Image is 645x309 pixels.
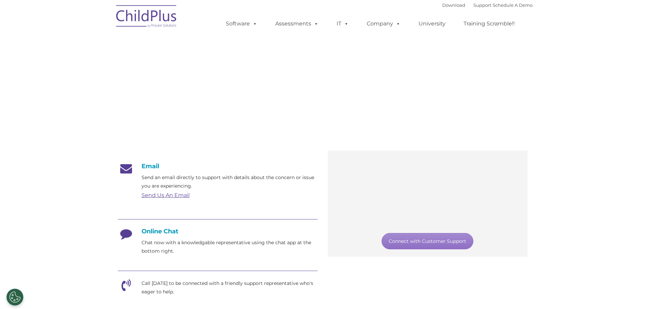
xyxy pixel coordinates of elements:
[6,289,23,306] button: Cookies Settings
[473,2,491,8] a: Support
[457,17,521,31] a: Training Scramble!!
[382,233,473,249] a: Connect with Customer Support
[142,238,318,255] p: Chat now with a knowledgable representative using the chat app at the bottom right.
[330,17,356,31] a: IT
[493,2,533,8] a: Schedule A Demo
[142,279,318,296] p: Call [DATE] to be connected with a friendly support representative who's eager to help.
[118,162,318,170] h4: Email
[412,17,452,31] a: University
[219,17,264,31] a: Software
[142,173,318,190] p: Send an email directly to support with details about the concern or issue you are experiencing.
[360,17,407,31] a: Company
[113,0,180,34] img: ChildPlus by Procare Solutions
[268,17,325,31] a: Assessments
[118,228,318,235] h4: Online Chat
[442,2,465,8] a: Download
[142,192,190,198] a: Send Us An Email
[442,2,533,8] font: |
